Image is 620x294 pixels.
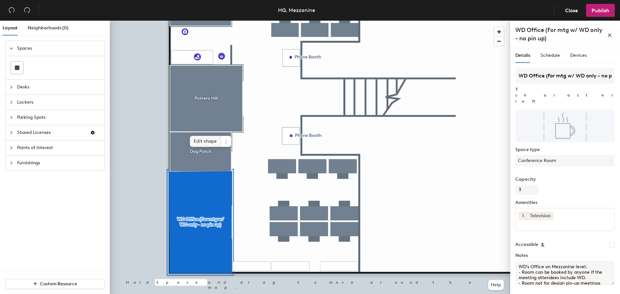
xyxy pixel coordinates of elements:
textarea: WD's Office on Mezzanine level. - Room can be booked by anyone if the meeting attendees include W... [515,261,615,285]
span: Points of Interest [17,140,100,155]
span: collapsed [9,131,13,135]
span: 1 [522,212,524,219]
span: expanded [9,46,13,50]
span: collapsed [9,161,13,165]
span: undo [8,7,15,13]
label: Space type [515,147,615,152]
button: 1 [519,212,527,220]
label: Accessible [515,242,538,247]
img: logo_orange.svg [10,10,15,15]
span: Devices [570,53,587,58]
label: Notes [515,253,615,258]
div: v 4.0.25 [18,10,32,15]
span: Neighborhoods (0) [28,25,68,31]
span: Schedule [541,53,560,58]
span: collapsed [9,116,13,119]
span: Parking Spots [17,110,100,125]
label: Capacity [515,177,615,182]
span: Layout [3,25,17,31]
img: tab_keywords_by_traffic_grey.svg [64,37,69,43]
span: Details [515,53,530,58]
span: Spaces [17,41,100,56]
button: Redo (⌘ + ⇧ + Z) [21,4,34,17]
div: Domain: [DOMAIN_NAME] [17,17,71,22]
span: Lockers [17,95,100,110]
img: website_grey.svg [10,17,15,22]
span: Furnishings [17,156,100,170]
div: Television [527,212,553,220]
button: Publish [586,4,615,17]
img: tab_domain_overview_orange.svg [17,37,23,43]
button: Close [560,4,584,17]
span: Shared Licenses [17,125,85,140]
button: Custom Resource [5,279,105,289]
label: Amenities [515,200,615,205]
span: collapsed [9,146,13,150]
img: The space named WD Office (For mtg w/ WD only - no pin up) [515,110,615,142]
span: Close [565,7,578,14]
div: HQ, Mezzanine [278,6,315,14]
div: Domain Overview [25,38,58,42]
span: collapsed [9,100,13,104]
span: close [607,33,612,37]
button: Undo (⌘ + Z) [5,4,18,17]
h4: WD Office (For mtg w/ WD only - no pin up) [515,26,604,43]
button: Conference Room [515,155,615,167]
span: Custom Resource [40,281,77,287]
button: Help [488,280,504,290]
span: Desks [17,80,100,95]
div: Keywords by Traffic [71,38,109,42]
span: collapsed [9,85,13,89]
p: 3 characters left [515,86,615,105]
span: Publish [592,7,609,14]
span: Edit shape [190,136,221,147]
